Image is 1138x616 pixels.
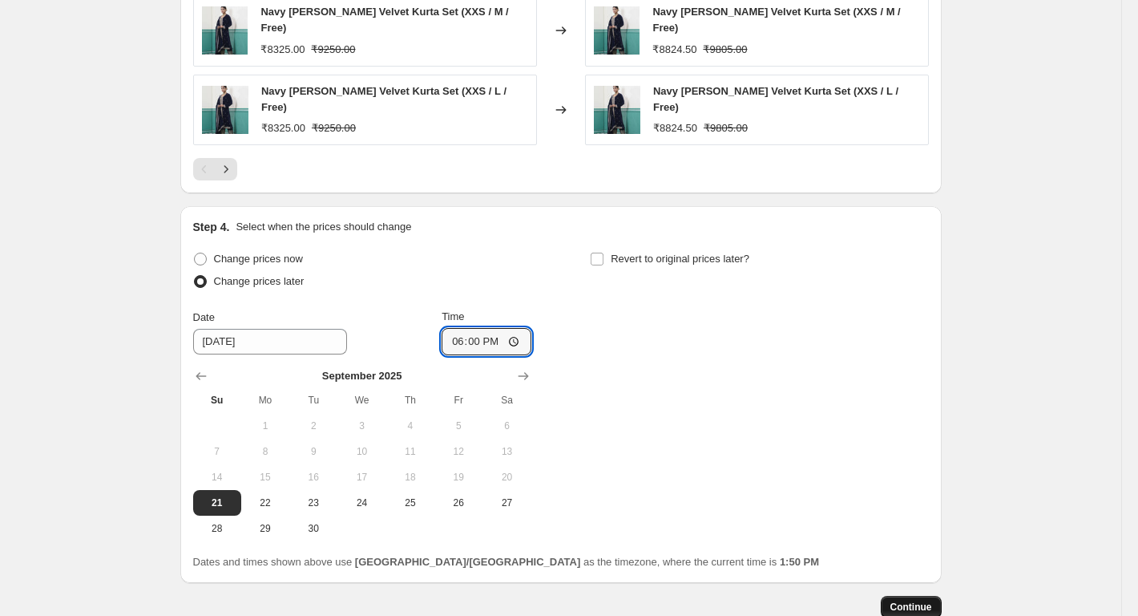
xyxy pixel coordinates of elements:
[652,6,900,34] span: Navy [PERSON_NAME] Velvet Kurta Set (XXS / M / Free)
[248,394,283,407] span: Mo
[200,445,235,458] span: 7
[200,471,235,484] span: 14
[214,253,303,265] span: Change prices now
[386,439,434,464] button: Thursday September 11 2025
[512,365,535,387] button: Show next month, October 2025
[289,413,337,439] button: Tuesday September 2 2025
[289,516,337,541] button: Tuesday September 30 2025
[704,122,748,134] span: ₹9805.00
[193,516,241,541] button: Sunday September 28 2025
[344,445,379,458] span: 10
[386,413,434,439] button: Thursday September 4 2025
[393,445,428,458] span: 11
[193,439,241,464] button: Sunday September 7 2025
[289,439,337,464] button: Tuesday September 9 2025
[434,387,482,413] th: Friday
[393,471,428,484] span: 18
[193,158,237,180] nav: Pagination
[489,496,524,509] span: 27
[241,464,289,490] button: Monday September 15 2025
[386,464,434,490] button: Thursday September 18 2025
[482,490,531,516] button: Saturday September 27 2025
[386,490,434,516] button: Thursday September 25 2025
[441,445,476,458] span: 12
[386,387,434,413] th: Thursday
[441,394,476,407] span: Fr
[200,394,235,407] span: Su
[653,85,898,113] span: Navy [PERSON_NAME] Velvet Kurta Set (XXS / L / Free)
[193,387,241,413] th: Sunday
[594,86,640,134] img: 1_6e167a2a-ebe4-45b5-8823-994bd8c7b370_80x.jpg
[393,419,428,432] span: 4
[214,275,305,287] span: Change prices later
[489,471,524,484] span: 20
[434,464,482,490] button: Friday September 19 2025
[260,43,305,55] span: ₹8325.00
[193,311,215,323] span: Date
[434,490,482,516] button: Friday September 26 2025
[193,219,230,235] h2: Step 4.
[489,419,524,432] span: 6
[337,490,385,516] button: Wednesday September 24 2025
[248,471,283,484] span: 15
[337,413,385,439] button: Wednesday September 3 2025
[344,419,379,432] span: 3
[434,439,482,464] button: Friday September 12 2025
[482,464,531,490] button: Saturday September 20 2025
[355,556,580,568] b: [GEOGRAPHIC_DATA]/[GEOGRAPHIC_DATA]
[393,496,428,509] span: 25
[344,471,379,484] span: 17
[241,439,289,464] button: Monday September 8 2025
[337,387,385,413] th: Wednesday
[434,413,482,439] button: Friday September 5 2025
[193,556,820,568] span: Dates and times shown above use as the timezone, where the current time is
[260,6,508,34] span: Navy [PERSON_NAME] Velvet Kurta Set (XXS / M / Free)
[202,6,248,55] img: 1_6e167a2a-ebe4-45b5-8823-994bd8c7b370_80x.jpg
[311,43,355,55] span: ₹9250.00
[594,6,640,55] img: 1_6e167a2a-ebe4-45b5-8823-994bd8c7b370_80x.jpg
[248,496,283,509] span: 22
[296,445,331,458] span: 9
[193,464,241,490] button: Sunday September 14 2025
[241,387,289,413] th: Monday
[441,471,476,484] span: 19
[703,43,747,55] span: ₹9805.00
[489,394,524,407] span: Sa
[200,496,235,509] span: 21
[653,122,697,134] span: ₹8824.50
[202,86,248,134] img: 1_6e167a2a-ebe4-45b5-8823-994bd8c7b370_80x.jpg
[337,464,385,490] button: Wednesday September 17 2025
[441,419,476,432] span: 5
[442,310,464,322] span: Time
[241,490,289,516] button: Monday September 22 2025
[190,365,212,387] button: Show previous month, August 2025
[442,328,531,355] input: 12:00
[296,394,331,407] span: Tu
[248,419,283,432] span: 1
[296,471,331,484] span: 16
[241,413,289,439] button: Monday September 1 2025
[296,419,331,432] span: 2
[289,387,337,413] th: Tuesday
[248,445,283,458] span: 8
[241,516,289,541] button: Monday September 29 2025
[200,522,235,535] span: 28
[652,43,696,55] span: ₹8824.50
[236,219,411,235] p: Select when the prices should change
[289,464,337,490] button: Tuesday September 16 2025
[261,122,305,134] span: ₹8325.00
[482,413,531,439] button: Saturday September 6 2025
[482,439,531,464] button: Saturday September 13 2025
[611,253,749,265] span: Revert to original prices later?
[780,556,819,568] b: 1:50 PM
[890,601,932,614] span: Continue
[489,445,524,458] span: 13
[344,496,379,509] span: 24
[296,496,331,509] span: 23
[193,490,241,516] button: Today Sunday September 21 2025
[482,387,531,413] th: Saturday
[296,522,331,535] span: 30
[344,394,379,407] span: We
[215,158,237,180] button: Next
[261,85,506,113] span: Navy [PERSON_NAME] Velvet Kurta Set (XXS / L / Free)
